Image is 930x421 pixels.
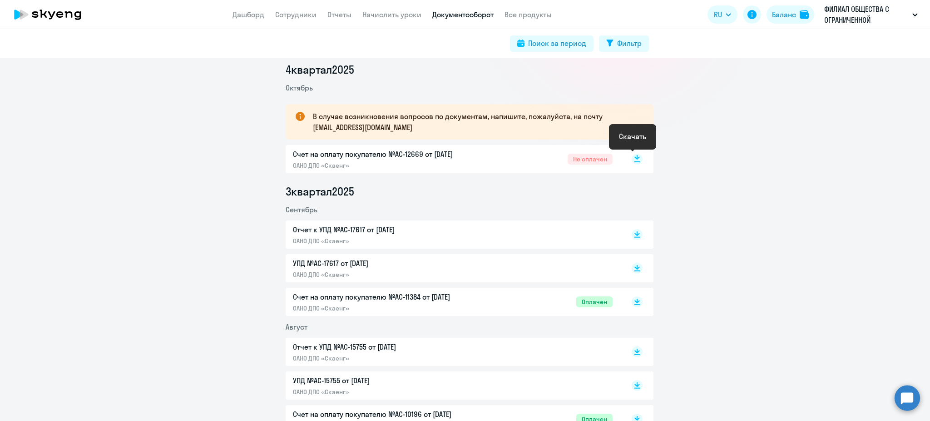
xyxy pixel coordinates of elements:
a: Дашборд [232,10,264,19]
a: Все продукты [505,10,552,19]
div: Баланс [772,9,796,20]
div: Поиск за период [528,38,586,49]
p: УПД №AC-17617 от [DATE] [293,258,484,269]
a: Счет на оплату покупателю №AC-12669 от [DATE]ОАНО ДПО «Скаенг»Не оплачен [293,149,613,170]
span: Оплачен [576,296,613,307]
li: 3 квартал 2025 [286,184,653,199]
p: В случае возникновения вопросов по документам, напишите, пожалуйста, на почту [EMAIL_ADDRESS][DOM... [313,111,637,133]
p: Отчет к УПД №AC-17617 от [DATE] [293,224,484,235]
a: Отчет к УПД №AC-15755 от [DATE]ОАНО ДПО «Скаенг» [293,341,613,362]
a: Отчеты [327,10,351,19]
p: Счет на оплату покупателю №AC-10196 от [DATE] [293,409,484,420]
p: УПД №AC-15755 от [DATE] [293,375,484,386]
p: Счет на оплату покупателю №AC-12669 от [DATE] [293,149,484,160]
div: Скачать [619,131,646,142]
p: ОАНО ДПО «Скаенг» [293,304,484,312]
div: Фильтр [617,38,642,49]
button: ФИЛИАЛ ОБЩЕСТВА С ОГРАНИЧЕННОЙ ОТВЕТСТВЕННОСТЬЮ "ЗАВОД ТЕХНО" Г. [GEOGRAPHIC_DATA], #183778 [820,4,922,25]
p: ФИЛИАЛ ОБЩЕСТВА С ОГРАНИЧЕННОЙ ОТВЕТСТВЕННОСТЬЮ "ЗАВОД ТЕХНО" Г. [GEOGRAPHIC_DATA], #183778 [824,4,909,25]
p: ОАНО ДПО «Скаенг» [293,354,484,362]
p: ОАНО ДПО «Скаенг» [293,271,484,279]
p: ОАНО ДПО «Скаенг» [293,388,484,396]
button: Фильтр [599,35,649,52]
span: Сентябрь [286,205,317,214]
a: Сотрудники [275,10,317,19]
a: Начислить уроки [362,10,421,19]
a: УПД №AC-17617 от [DATE]ОАНО ДПО «Скаенг» [293,258,613,279]
button: Поиск за период [510,35,594,52]
p: ОАНО ДПО «Скаенг» [293,237,484,245]
span: Август [286,322,307,331]
li: 4 квартал 2025 [286,62,653,77]
span: RU [714,9,722,20]
p: Отчет к УПД №AC-15755 от [DATE] [293,341,484,352]
a: Счет на оплату покупателю №AC-11384 от [DATE]ОАНО ДПО «Скаенг»Оплачен [293,291,613,312]
span: Не оплачен [568,154,613,165]
button: Балансbalance [767,5,814,24]
button: RU [707,5,737,24]
a: Отчет к УПД №AC-17617 от [DATE]ОАНО ДПО «Скаенг» [293,224,613,245]
a: УПД №AC-15755 от [DATE]ОАНО ДПО «Скаенг» [293,375,613,396]
p: Счет на оплату покупателю №AC-11384 от [DATE] [293,291,484,302]
p: ОАНО ДПО «Скаенг» [293,161,484,170]
a: Документооборот [432,10,494,19]
img: balance [800,10,809,19]
span: Октябрь [286,83,313,92]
